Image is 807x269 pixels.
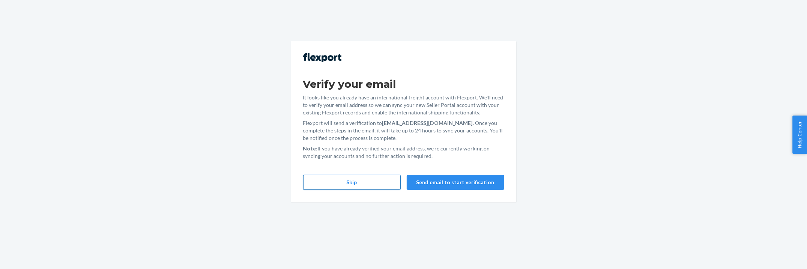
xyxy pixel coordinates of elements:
[303,53,341,62] img: Flexport logo
[792,116,807,154] button: Help Center
[303,119,504,142] p: Flexport will send a verification to . Once you complete the steps in the email, it will take up ...
[382,120,473,126] strong: [EMAIL_ADDRESS][DOMAIN_NAME]
[407,175,504,190] button: Send email to start verification
[303,145,504,160] p: If you have already verified your email address, we're currently working on syncing your accounts...
[303,77,504,91] h1: Verify your email
[303,145,318,152] strong: Note:
[303,94,504,116] p: It looks like you already have an international freight account with Flexport. We'll need to veri...
[303,175,401,190] button: Skip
